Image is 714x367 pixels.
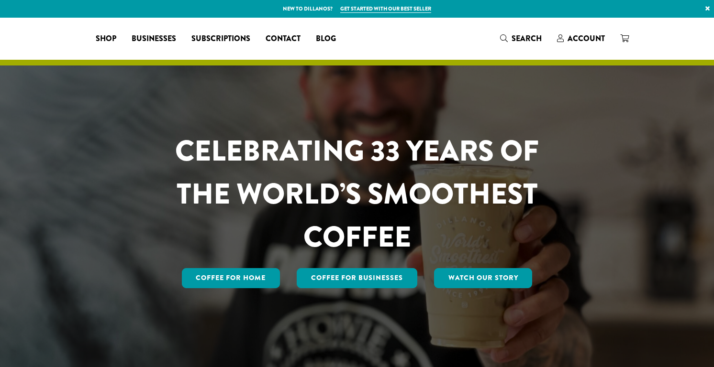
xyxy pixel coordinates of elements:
[191,33,250,45] span: Subscriptions
[266,33,301,45] span: Contact
[434,268,533,288] a: Watch Our Story
[96,33,116,45] span: Shop
[182,268,280,288] a: Coffee for Home
[512,33,542,44] span: Search
[316,33,336,45] span: Blog
[132,33,176,45] span: Businesses
[297,268,417,288] a: Coffee For Businesses
[147,130,567,259] h1: CELEBRATING 33 YEARS OF THE WORLD’S SMOOTHEST COFFEE
[568,33,605,44] span: Account
[340,5,431,13] a: Get started with our best seller
[492,31,549,46] a: Search
[88,31,124,46] a: Shop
